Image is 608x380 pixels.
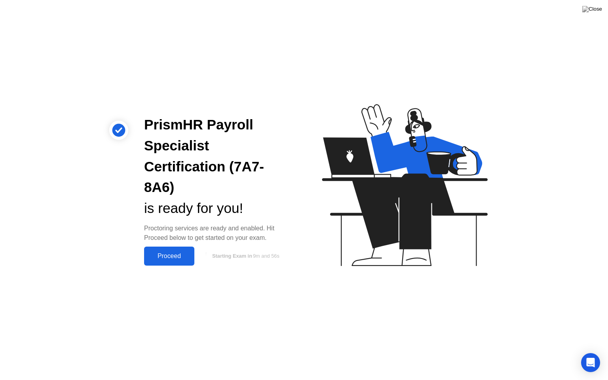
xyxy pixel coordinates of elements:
button: Proceed [144,247,194,266]
div: is ready for you! [144,198,291,219]
div: PrismHR Payroll Specialist Certification (7A7-8A6) [144,114,291,198]
div: Open Intercom Messenger [581,353,600,372]
div: Proctoring services are ready and enabled. Hit Proceed below to get started on your exam. [144,224,291,243]
img: Close [582,6,602,12]
div: Proceed [146,253,192,260]
button: Starting Exam in9m and 56s [198,249,291,264]
span: 9m and 56s [253,253,279,259]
